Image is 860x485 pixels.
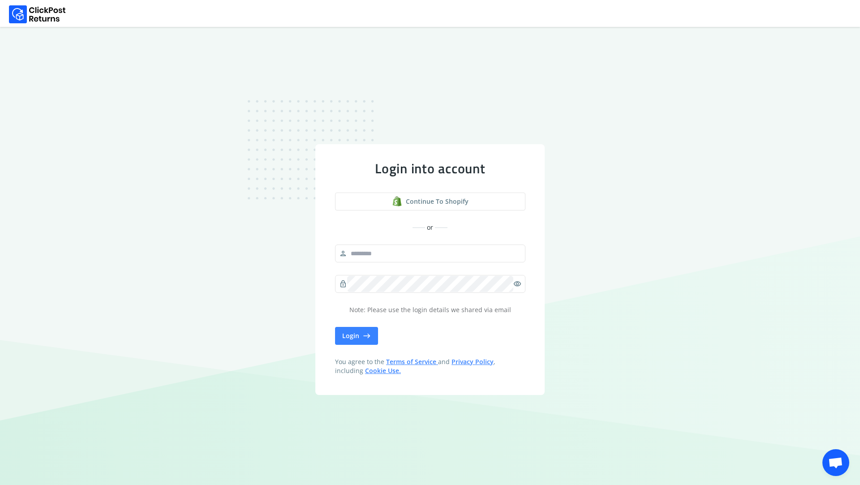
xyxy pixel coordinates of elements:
[335,193,525,210] a: shopify logoContinue to shopify
[335,160,525,176] div: Login into account
[335,327,378,345] button: Login east
[335,193,525,210] button: Continue to shopify
[339,247,347,260] span: person
[339,278,347,290] span: lock
[406,197,469,206] span: Continue to shopify
[335,223,525,232] div: or
[451,357,494,366] a: Privacy Policy
[513,278,521,290] span: visibility
[335,357,525,375] span: You agree to the and , including
[386,357,438,366] a: Terms of Service
[365,366,401,375] a: Cookie Use.
[335,305,525,314] p: Note: Please use the login details we shared via email
[9,5,66,23] img: Logo
[822,449,849,476] div: Open chat
[363,330,371,342] span: east
[392,196,402,206] img: shopify logo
